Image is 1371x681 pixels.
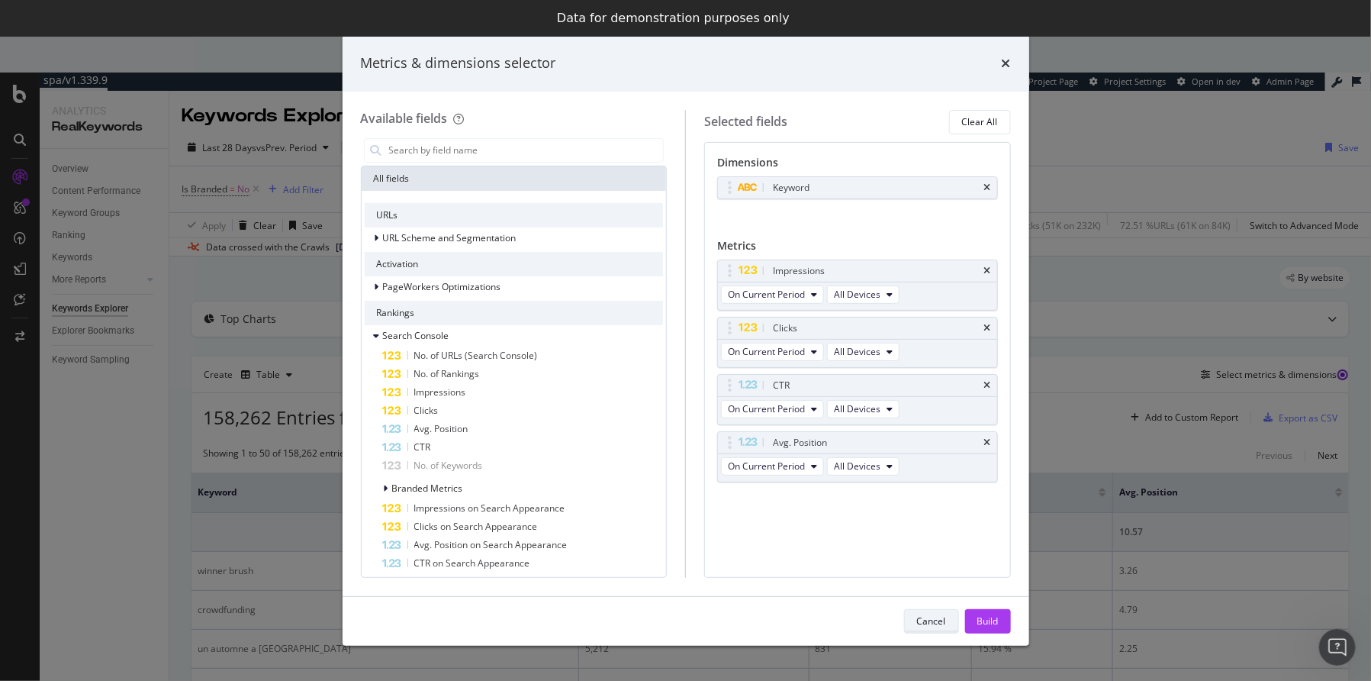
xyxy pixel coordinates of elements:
[717,176,998,199] div: Keywordtimes
[917,615,946,628] div: Cancel
[721,286,824,304] button: On Current Period
[721,457,824,476] button: On Current Period
[414,520,538,533] span: Clicks on Search Appearance
[949,110,1011,134] button: Clear All
[365,252,664,276] div: Activation
[414,459,483,472] span: No. of Keywords
[717,317,998,368] div: ClickstimesOn Current PeriodAll Devices
[834,345,880,358] span: All Devices
[414,441,431,453] span: CTR
[361,110,448,127] div: Available fields
[834,402,880,415] span: All Devices
[414,502,565,515] span: Impressions on Search Appearance
[414,349,538,362] span: No. of URLs (Search Console)
[984,381,991,390] div: times
[717,431,998,483] div: Avg. PositiontimesOn Current PeriodAll Devices
[827,343,900,361] button: All Devices
[392,482,463,495] span: Branded Metrics
[383,329,449,342] span: Search Console
[717,238,998,260] div: Metrics
[965,609,1011,634] button: Build
[728,288,805,301] span: On Current Period
[388,139,664,162] input: Search by field name
[984,266,991,276] div: times
[728,402,805,415] span: On Current Period
[343,35,1029,646] div: modal
[721,400,824,418] button: On Current Period
[773,378,790,393] div: CTR
[717,374,998,425] div: CTRtimesOn Current PeriodAll Devices
[414,538,568,551] span: Avg. Position on Search Appearance
[977,615,999,628] div: Build
[365,203,664,228] div: URLs
[717,155,998,176] div: Dimensions
[834,288,880,301] span: All Devices
[773,180,809,195] div: Keyword
[904,609,959,634] button: Cancel
[728,345,805,358] span: On Current Period
[827,286,900,304] button: All Devices
[721,343,824,361] button: On Current Period
[827,457,900,476] button: All Devices
[362,166,667,191] div: All fields
[383,231,517,244] span: URL Scheme and Segmentation
[773,321,797,336] div: Clicks
[717,260,998,311] div: ImpressionstimesOn Current PeriodAll Devices
[984,183,991,192] div: times
[414,404,439,417] span: Clicks
[827,400,900,418] button: All Devices
[704,113,787,131] div: Selected fields
[414,557,530,570] span: CTR on Search Appearance
[984,438,991,447] div: times
[414,367,480,380] span: No. of Rankings
[834,460,880,473] span: All Devices
[1002,53,1011,73] div: times
[984,324,991,333] div: times
[361,53,556,73] div: Metrics & dimensions selector
[962,115,998,128] div: Clear All
[773,435,827,450] div: Avg. Position
[728,460,805,473] span: On Current Period
[383,280,501,293] span: PageWorkers Optimizations
[414,422,468,435] span: Avg. Position
[773,263,825,279] div: Impressions
[365,301,664,325] div: Rankings
[414,386,466,399] span: Impressions
[557,11,790,26] div: Data for demonstration purposes only
[1319,629,1356,666] iframe: Intercom live chat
